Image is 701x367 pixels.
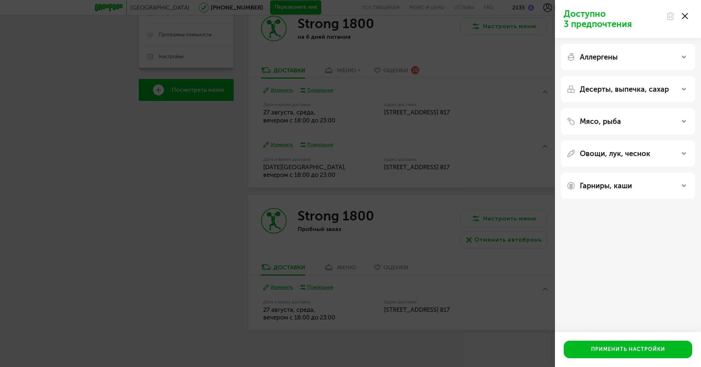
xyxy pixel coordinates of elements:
[580,149,650,158] p: Овощи, лук, чеснок
[564,9,662,29] p: Доступно 3 предпочтения
[580,53,618,61] p: Аллергены
[580,85,669,94] p: Десерты, выпечка, сахар
[580,181,632,190] p: Гарниры, каши
[564,341,692,358] button: Применить настройки
[580,117,621,126] p: Мясо, рыба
